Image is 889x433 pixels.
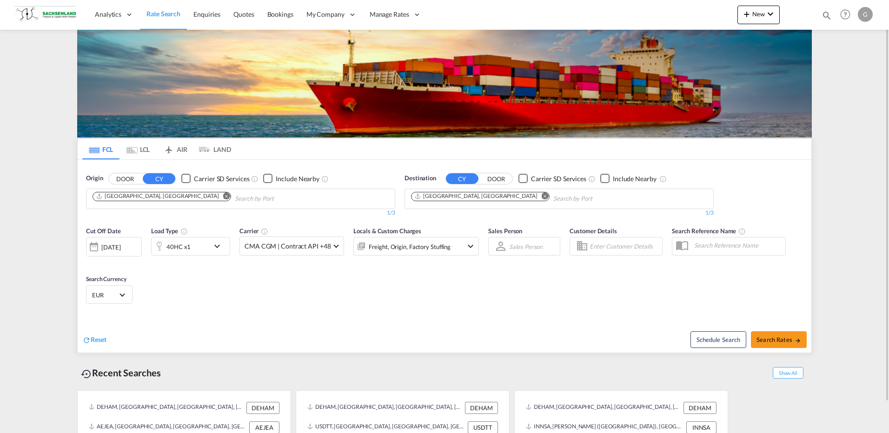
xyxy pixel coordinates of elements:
[570,227,617,235] span: Customer Details
[672,227,746,235] span: Search Reference Name
[465,241,476,252] md-icon: icon-chevron-down
[405,209,714,217] div: 1/3
[151,227,188,235] span: Load Type
[91,189,327,206] md-chips-wrap: Chips container. Use arrow keys to select chips.
[756,336,801,343] span: Search Rates
[194,139,231,159] md-tab-item: LAND
[370,10,409,19] span: Manage Rates
[321,175,329,183] md-icon: Unchecked: Ignores neighbouring ports when fetching rates.Checked : Includes neighbouring ports w...
[822,10,832,24] div: icon-magnify
[86,209,395,217] div: 1/3
[163,144,174,151] md-icon: icon-airplane
[86,227,121,235] span: Cut Off Date
[217,192,231,202] button: Remove
[181,174,249,184] md-checkbox: Checkbox No Ink
[683,402,717,414] div: DEHAM
[588,175,596,183] md-icon: Unchecked: Search for CY (Container Yard) services for all selected carriers.Checked : Search for...
[741,10,776,18] span: New
[146,10,180,18] span: Rate Search
[101,243,120,251] div: [DATE]
[92,291,118,299] span: EUR
[14,4,77,25] img: 1ebd1890696811ed91cb3b5da3140b64.png
[77,362,165,383] div: Recent Searches
[446,173,478,184] button: CY
[751,331,807,348] button: Search Ratesicon-arrow-right
[82,336,91,344] md-icon: icon-refresh
[837,7,858,23] div: Help
[410,189,645,206] md-chips-wrap: Chips container. Use arrow keys to select chips.
[858,7,873,22] div: G
[86,256,93,268] md-datepicker: Select
[78,160,811,353] div: OriginDOOR CY Checkbox No InkUnchecked: Search for CY (Container Yard) services for all selected ...
[261,228,268,235] md-icon: The selected Trucker/Carrierwill be displayed in the rate results If the rates are from another f...
[166,240,191,253] div: 40HC x1
[837,7,853,22] span: Help
[157,139,194,159] md-tab-item: AIR
[353,227,421,235] span: Locals & Custom Charges
[353,237,479,256] div: Freight Origin Factory Stuffingicon-chevron-down
[276,174,319,184] div: Include Nearby
[659,175,667,183] md-icon: Unchecked: Ignores neighbouring ports when fetching rates.Checked : Includes neighbouring ports w...
[246,402,279,414] div: DEHAM
[96,192,220,200] div: Press delete to remove this chip.
[86,174,103,183] span: Origin
[233,10,254,18] span: Quotes
[518,174,586,184] md-checkbox: Checkbox No Ink
[822,10,832,20] md-icon: icon-magnify
[737,6,780,24] button: icon-plus 400-fgNewicon-chevron-down
[194,174,249,184] div: Carrier SD Services
[590,239,659,253] input: Enter Customer Details
[741,8,752,20] md-icon: icon-plus 400-fg
[795,337,801,344] md-icon: icon-arrow-right
[96,192,219,200] div: Hamburg, DEHAM
[193,10,220,18] span: Enquiries
[86,237,142,256] div: [DATE]
[239,227,268,235] span: Carrier
[267,10,293,18] span: Bookings
[212,241,227,252] md-icon: icon-chevron-down
[508,240,544,253] md-select: Sales Person
[235,191,323,206] input: Chips input.
[480,173,512,184] button: DOOR
[81,368,92,380] md-icon: icon-backup-restore
[77,30,812,138] img: LCL+%26+FCL+BACKGROUND.png
[488,227,522,235] span: Sales Person
[95,10,121,19] span: Analytics
[600,174,657,184] md-checkbox: Checkbox No Ink
[773,367,803,379] span: Show All
[369,240,451,253] div: Freight Origin Factory Stuffing
[151,237,230,256] div: 40HC x1icon-chevron-down
[143,173,175,184] button: CY
[82,139,119,159] md-tab-item: FCL
[414,192,539,200] div: Press delete to remove this chip.
[109,173,141,184] button: DOOR
[553,191,642,206] input: Chips input.
[690,238,785,252] input: Search Reference Name
[465,402,498,414] div: DEHAM
[82,139,231,159] md-pagination-wrapper: Use the left and right arrow keys to navigate between tabs
[251,175,259,183] md-icon: Unchecked: Search for CY (Container Yard) services for all selected carriers.Checked : Search for...
[613,174,657,184] div: Include Nearby
[738,228,746,235] md-icon: Your search will be saved by the below given name
[180,228,188,235] md-icon: icon-information-outline
[690,331,746,348] button: Note: By default Schedule search will only considerorigin ports, destination ports and cut off da...
[531,174,586,184] div: Carrier SD Services
[405,174,436,183] span: Destination
[86,276,126,282] span: Search Currency
[245,242,331,251] span: CMA CGM | Contract API +48
[119,139,157,159] md-tab-item: LCL
[91,288,127,302] md-select: Select Currency: € EUREuro
[535,192,549,202] button: Remove
[414,192,537,200] div: Jebel Ali, AEJEA
[82,335,106,345] div: icon-refreshReset
[306,10,345,19] span: My Company
[765,8,776,20] md-icon: icon-chevron-down
[263,174,319,184] md-checkbox: Checkbox No Ink
[526,402,681,414] div: DEHAM, Hamburg, Germany, Western Europe, Europe
[91,335,106,343] span: Reset
[89,402,244,414] div: DEHAM, Hamburg, Germany, Western Europe, Europe
[307,402,463,414] div: DEHAM, Hamburg, Germany, Western Europe, Europe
